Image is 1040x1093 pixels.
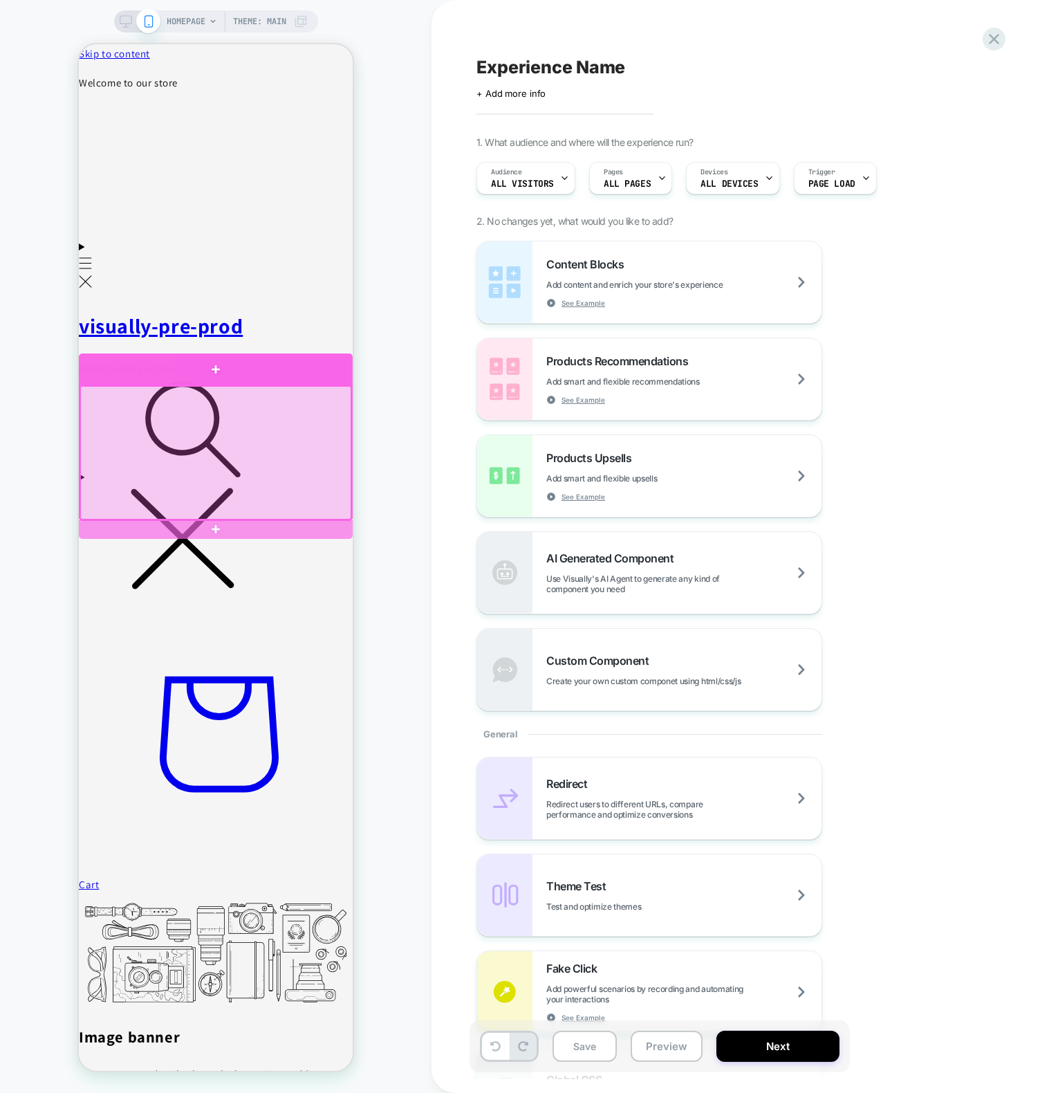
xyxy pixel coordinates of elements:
[561,298,605,308] span: See Example
[476,711,822,757] div: General
[546,473,726,484] span: Add smart and flexible upsells
[546,962,604,975] span: Fake Click
[546,654,656,668] span: Custom Component
[546,376,769,387] span: Add smart and flexible recommendations
[546,777,594,791] span: Redirect
[546,257,631,271] span: Content Blocks
[546,901,710,912] span: Test and optimize themes
[604,167,623,177] span: Pages
[546,676,810,686] span: Create your own custom componet using html/css/js
[476,136,693,148] span: 1. What audience and where will the experience run?
[476,57,625,77] span: Experience Name
[561,1013,605,1022] span: See Example
[561,492,605,502] span: See Example
[631,1031,703,1062] button: Preview
[546,799,821,820] span: Redirect users to different URLs, compare performance and optimize conversions
[476,88,546,99] span: + Add more info
[700,167,727,177] span: Devices
[233,10,286,33] span: Theme: MAIN
[546,551,680,565] span: AI Generated Component
[561,395,605,405] span: See Example
[546,451,638,465] span: Products Upsells
[546,279,792,290] span: Add content and enrich your store's experience
[491,179,554,189] span: All Visitors
[546,984,821,1004] span: Add powerful scenarios by recording and automating your interactions
[476,215,673,227] span: 2. No changes yet, what would you like to add?
[552,1031,617,1062] button: Save
[716,1031,839,1062] button: Next
[700,179,758,189] span: ALL DEVICES
[546,354,695,368] span: Products Recommendations
[546,879,613,893] span: Theme Test
[808,167,835,177] span: Trigger
[604,179,651,189] span: ALL PAGES
[546,573,821,594] span: Use Visually's AI Agent to generate any kind of component you need
[167,10,205,33] span: HOMEPAGE
[491,167,522,177] span: Audience
[808,179,855,189] span: Page Load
